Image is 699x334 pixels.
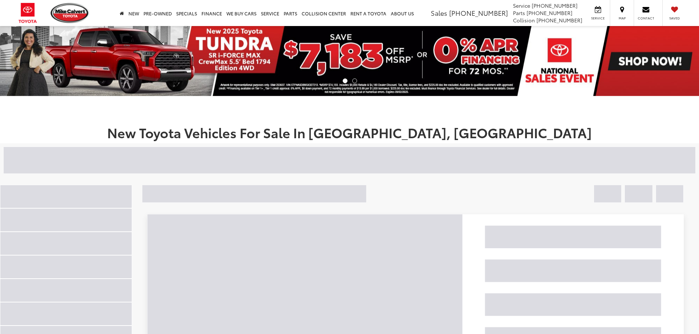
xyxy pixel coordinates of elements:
span: Collision [513,16,535,24]
span: Map [614,16,630,21]
span: Contact [638,16,654,21]
span: Parts [513,9,525,16]
span: Service [590,16,606,21]
span: Sales [431,8,447,18]
span: Saved [666,16,682,21]
img: Mike Calvert Toyota [51,3,90,23]
span: [PHONE_NUMBER] [527,9,572,16]
span: [PHONE_NUMBER] [449,8,508,18]
span: Service [513,2,530,9]
span: [PHONE_NUMBER] [536,16,582,24]
span: [PHONE_NUMBER] [532,2,578,9]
